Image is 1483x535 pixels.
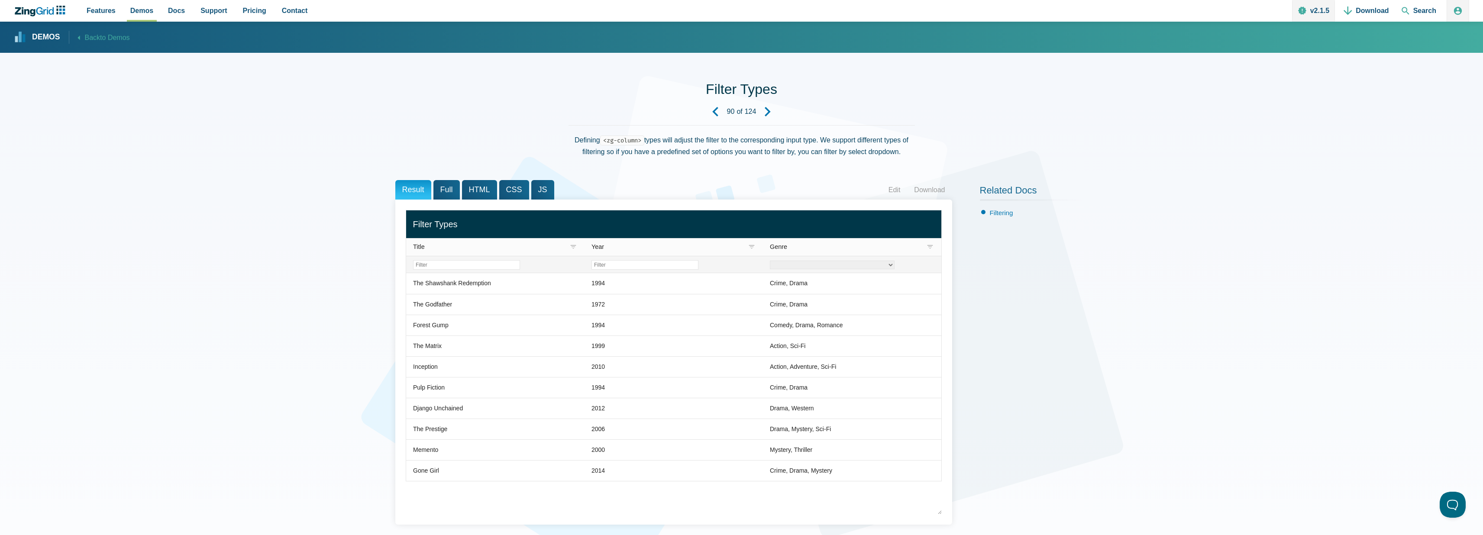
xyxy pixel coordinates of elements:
[200,5,227,16] span: Support
[69,31,130,44] a: Backto Demos
[85,32,130,44] span: Back
[413,300,452,310] div: The Godfather
[591,300,605,310] div: 1972
[747,243,756,251] zg-button: filter
[87,5,116,16] span: Features
[770,278,808,289] div: Crime, Drama
[413,260,520,270] input: Filter Title Column
[591,445,605,455] div: 2000
[413,341,442,351] div: The Matrix
[413,278,491,289] div: The Shawshank Redemption
[499,180,529,200] span: CSS
[907,184,952,197] a: Download
[591,243,604,250] span: Year
[32,33,60,41] strong: Demos
[531,180,554,200] span: JS
[770,445,812,455] div: Mystery, Thriller
[770,300,808,310] div: Crime, Drama
[591,403,605,414] div: 2012
[770,261,895,269] select: Filter Genre Column
[569,125,915,166] div: Defining types will adjust the filter to the corresponding input type. We support different types...
[770,383,808,393] div: Crime, Drama
[413,243,425,250] span: Title
[282,5,308,16] span: Contact
[770,341,805,351] div: Action, Sci-Fi
[591,278,605,289] div: 1994
[591,383,605,393] div: 1994
[591,466,605,476] div: 2014
[980,184,1088,201] h2: Related Docs
[756,100,779,123] a: Next Demo
[413,383,445,393] div: Pulp Fiction
[727,108,735,115] strong: 90
[433,180,460,200] span: Full
[990,209,1013,216] a: Filtering
[1440,492,1466,518] iframe: Toggle Customer Support
[413,445,438,455] div: Memento
[413,362,438,372] div: Inception
[130,5,153,16] span: Demos
[591,424,605,435] div: 2006
[770,320,843,331] div: Comedy, Drama, Romance
[168,5,185,16] span: Docs
[413,466,439,476] div: Gone Girl
[591,341,605,351] div: 1999
[395,180,431,200] span: Result
[591,260,698,270] input: Filter Year Column
[15,32,60,43] a: Demos
[591,320,605,331] div: 1994
[706,81,777,100] h1: Filter Types
[770,424,831,435] div: Drama, Mystery, Sci-Fi
[770,243,787,250] span: Genre
[704,100,727,123] a: Previous Demo
[413,403,463,414] div: Django Unchained
[462,180,497,200] span: HTML
[600,135,644,145] code: <zg-column>
[770,362,836,372] div: Action, Adventure, Sci-Fi
[243,5,266,16] span: Pricing
[926,243,934,251] zg-button: filter
[413,320,449,331] div: Forest Gump
[745,108,756,115] strong: 124
[100,34,129,42] span: to Demos
[591,362,605,372] div: 2010
[413,424,447,435] div: The Prestige
[569,243,578,251] zg-button: filter
[882,184,908,197] a: Edit
[770,466,832,476] div: Crime, Drama, Mystery
[14,6,70,16] a: ZingChart Logo. Click to return to the homepage
[770,403,814,414] div: Drama, Western
[737,108,742,115] span: of
[413,217,934,232] div: Filter Types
